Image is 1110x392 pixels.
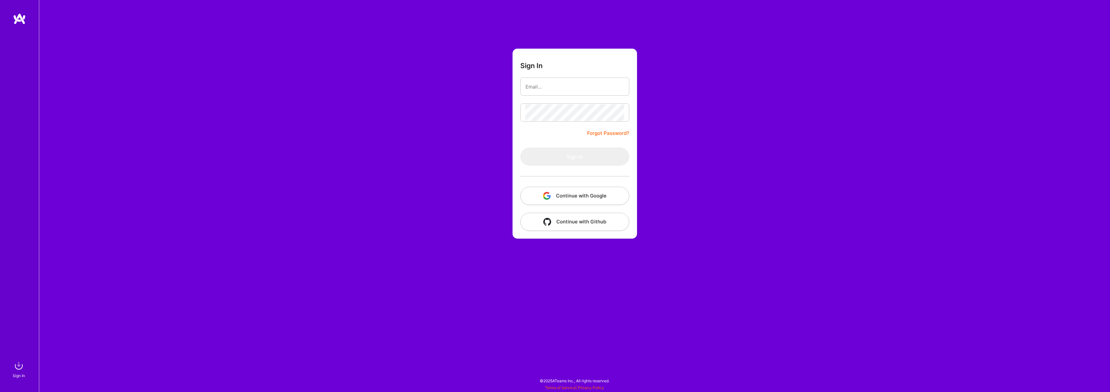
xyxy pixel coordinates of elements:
img: icon [543,192,551,200]
h3: Sign In [520,62,543,70]
img: logo [13,13,26,25]
a: Forgot Password? [587,129,629,137]
img: icon [543,218,551,226]
input: Email... [525,78,624,95]
span: | [545,385,604,390]
a: Terms of Service [545,385,575,390]
a: sign inSign In [14,359,25,379]
img: sign in [12,359,25,372]
a: Privacy Policy [578,385,604,390]
div: Sign In [13,372,25,379]
button: Sign In [520,148,629,166]
button: Continue with Google [520,187,629,205]
button: Continue with Github [520,213,629,231]
div: © 2025 ATeams Inc., All rights reserved. [39,373,1110,389]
